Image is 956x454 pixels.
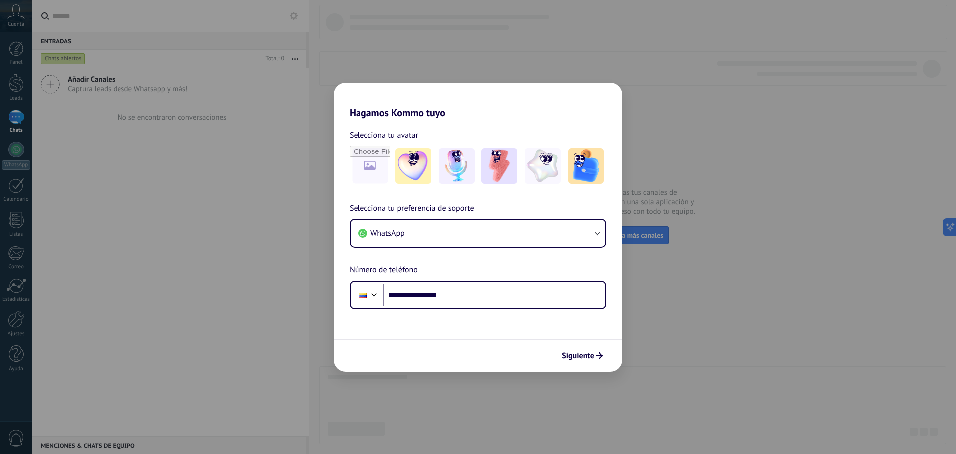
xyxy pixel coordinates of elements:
[562,352,594,359] span: Siguiente
[395,148,431,184] img: -1.jpeg
[481,148,517,184] img: -3.jpeg
[350,202,474,215] span: Selecciona tu preferencia de soporte
[557,347,607,364] button: Siguiente
[525,148,561,184] img: -4.jpeg
[370,228,405,238] span: WhatsApp
[350,264,418,277] span: Número de teléfono
[351,220,605,247] button: WhatsApp
[439,148,475,184] img: -2.jpeg
[568,148,604,184] img: -5.jpeg
[354,285,372,305] div: Colombia: + 57
[334,83,622,119] h2: Hagamos Kommo tuyo
[350,129,418,142] span: Selecciona tu avatar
